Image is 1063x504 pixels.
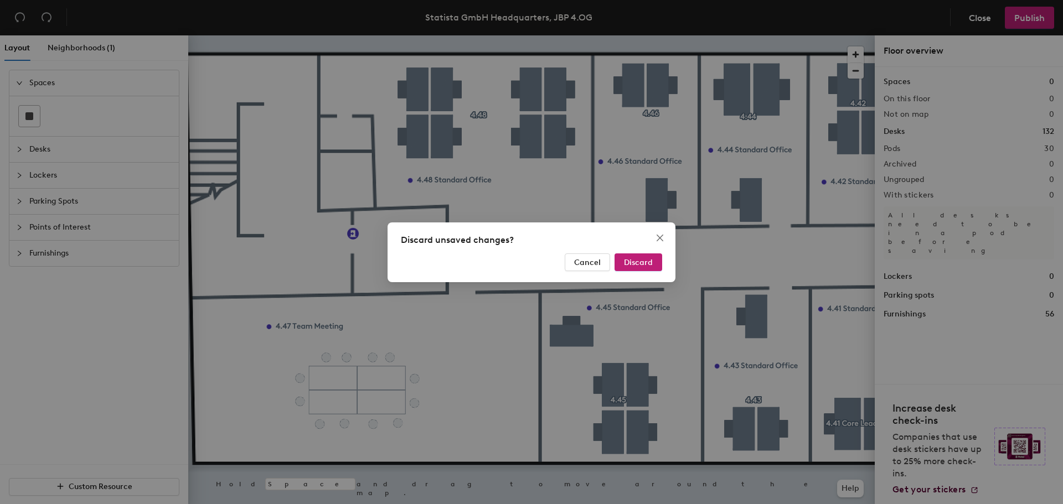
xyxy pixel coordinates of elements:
span: Discard [624,257,653,267]
div: Discard unsaved changes? [401,233,662,247]
span: close [656,233,664,242]
span: Cancel [574,257,601,267]
button: Close [651,229,669,247]
span: Close [651,233,669,242]
button: Cancel [565,253,610,271]
button: Discard [615,253,662,271]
